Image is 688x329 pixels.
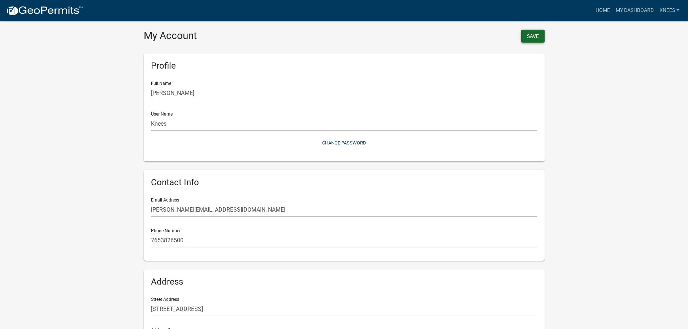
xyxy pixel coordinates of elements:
[593,4,613,17] a: Home
[521,30,545,43] button: Save
[144,30,339,42] h3: My Account
[657,4,682,17] a: Knees
[151,61,537,71] h6: Profile
[151,177,537,188] h6: Contact Info
[151,277,537,287] h6: Address
[151,137,537,149] button: Change Password
[613,4,657,17] a: My Dashboard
